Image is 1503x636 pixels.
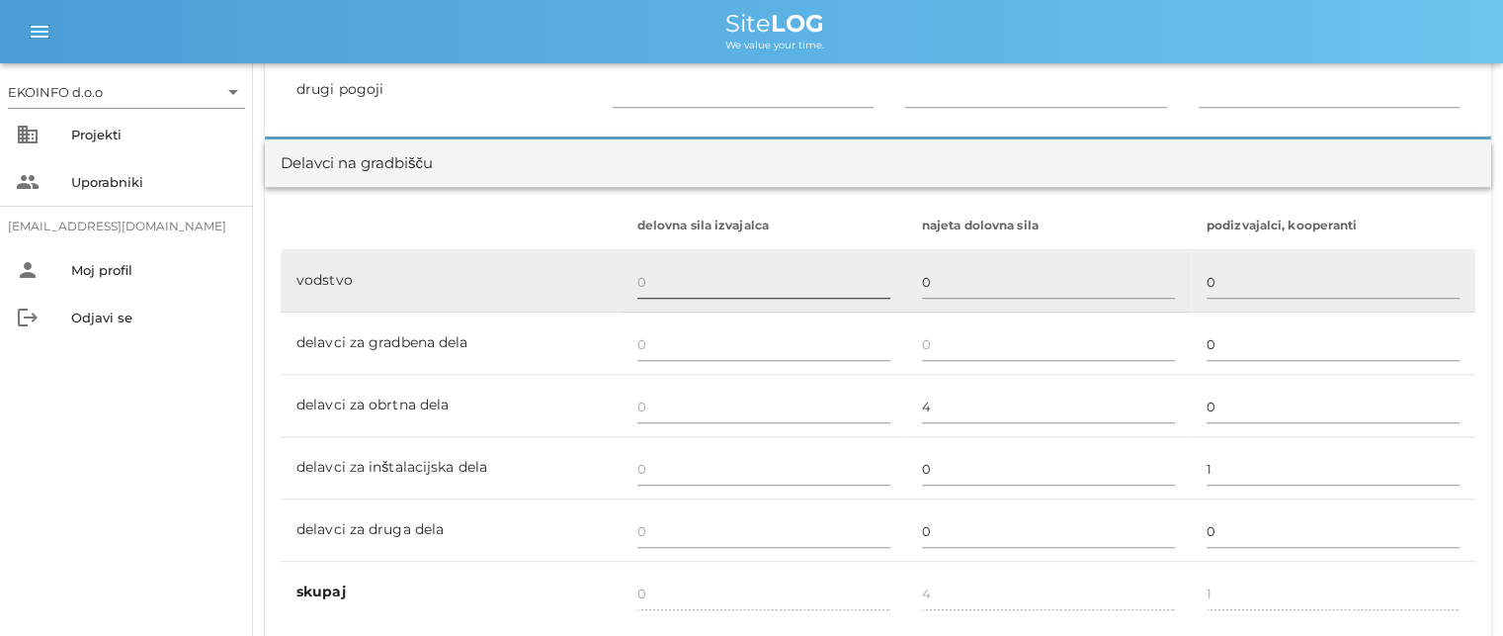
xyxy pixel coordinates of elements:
td: drugi pogoji [281,59,597,121]
i: person [16,258,40,282]
input: 0 [637,515,890,547]
input: 0 [922,328,1175,360]
b: skupaj [296,583,346,600]
input: 0 [637,266,890,298]
input: 0 [1207,453,1460,485]
input: 0 [1207,391,1460,422]
i: menu [28,20,51,44]
input: 0 [922,515,1175,547]
input: 0 [1207,515,1460,547]
td: delavci za obrtna dela [281,375,622,437]
td: delavci za inštalacijska dela [281,437,622,500]
div: Projekti [71,127,237,142]
input: 0 [1207,266,1460,298]
div: Pripomoček za klepet [1404,541,1503,636]
input: 0 [922,391,1175,422]
span: We value your time. [725,39,824,51]
td: vodstvo [281,250,622,313]
input: 0 [922,266,1175,298]
div: Moj profil [71,262,237,278]
input: 0 [922,453,1175,485]
div: Odjavi se [71,310,237,325]
div: Delavci na gradbišču [281,152,433,175]
div: Uporabniki [71,174,237,190]
i: business [16,123,40,146]
iframe: Chat Widget [1404,541,1503,636]
i: logout [16,306,40,329]
td: delavci za druga dela [281,500,622,562]
i: arrow_drop_down [221,80,245,104]
span: Site [725,9,824,38]
input: 0 [637,328,890,360]
th: delovna sila izvajalca [622,203,906,250]
td: delavci za gradbena dela [281,313,622,375]
input: 0 [1207,328,1460,360]
div: EKOINFO d.o.o [8,76,245,108]
div: EKOINFO d.o.o [8,83,103,101]
i: people [16,170,40,194]
b: LOG [771,9,824,38]
input: 0 [637,453,890,485]
input: 0 [637,391,890,422]
th: najeta dolovna sila [906,203,1191,250]
th: podizvajalci, kooperanti [1191,203,1475,250]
